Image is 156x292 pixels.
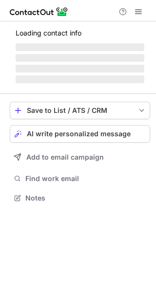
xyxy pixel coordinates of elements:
img: ContactOut v5.3.10 [10,6,68,18]
button: AI write personalized message [10,125,150,143]
span: Add to email campaign [26,153,104,161]
span: ‌ [16,75,144,83]
button: Find work email [10,172,150,185]
span: ‌ [16,54,144,62]
button: Add to email campaign [10,148,150,166]
div: Save to List / ATS / CRM [27,107,133,114]
p: Loading contact info [16,29,144,37]
span: Notes [25,194,146,202]
button: Notes [10,191,150,205]
span: AI write personalized message [27,130,131,138]
span: ‌ [16,65,144,73]
span: ‌ [16,43,144,51]
button: save-profile-one-click [10,102,150,119]
span: Find work email [25,174,146,183]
